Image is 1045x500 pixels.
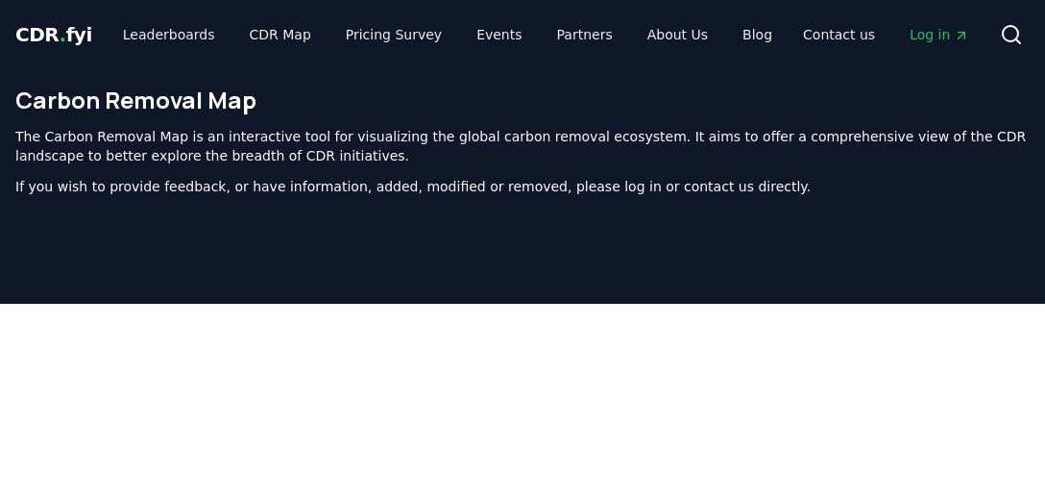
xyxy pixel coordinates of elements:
nav: Main [108,17,788,52]
a: Partners [542,17,628,52]
span: CDR fyi [15,23,92,46]
a: CDR Map [234,17,327,52]
a: Log in [894,17,984,52]
a: About Us [632,17,723,52]
h1: Carbon Removal Map [15,85,1030,115]
a: Blog [727,17,788,52]
a: Contact us [788,17,890,52]
span: . [60,23,66,46]
p: The Carbon Removal Map is an interactive tool for visualizing the global carbon removal ecosystem... [15,127,1030,165]
nav: Main [788,17,984,52]
a: Leaderboards [108,17,231,52]
a: CDR.fyi [15,21,92,48]
span: Log in [910,25,969,44]
a: Events [461,17,537,52]
p: If you wish to provide feedback, or have information, added, modified or removed, please log in o... [15,177,1030,196]
a: Pricing Survey [330,17,457,52]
